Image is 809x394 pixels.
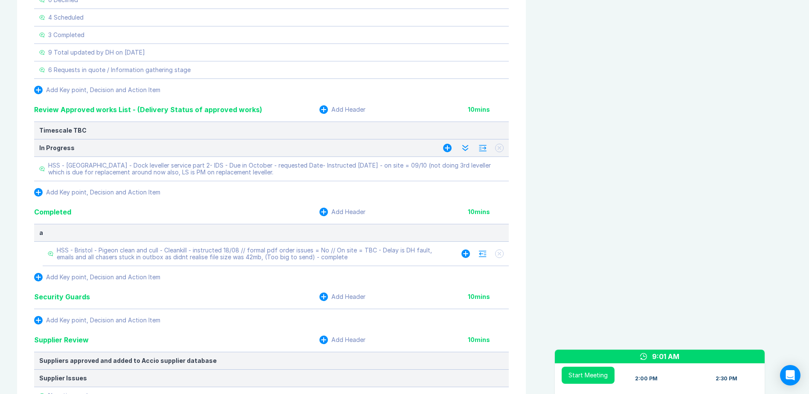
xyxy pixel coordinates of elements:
[34,188,160,197] button: Add Key point, Decision and Action Item
[319,105,365,114] button: Add Header
[319,336,365,344] button: Add Header
[34,316,160,324] button: Add Key point, Decision and Action Item
[48,32,84,38] div: 3 Completed
[468,209,509,215] div: 10 mins
[468,336,509,343] div: 10 mins
[48,67,191,73] div: 6 Requests in quote / Information gathering stage
[39,375,504,382] div: Supplier Issues
[46,274,160,281] div: Add Key point, Decision and Action Item
[331,293,365,300] div: Add Header
[34,207,71,217] div: Completed
[331,336,365,343] div: Add Header
[331,106,365,113] div: Add Header
[716,375,737,382] div: 2:30 PM
[48,162,504,176] div: HSS - [GEOGRAPHIC_DATA] - Dock leveller service part 2- IDS - Due in October - requested Date- In...
[39,145,426,151] div: In Progress
[46,87,160,93] div: Add Key point, Decision and Action Item
[468,106,509,113] div: 10 mins
[468,293,509,300] div: 10 mins
[34,104,262,115] div: Review Approved works List - (Delivery Status of approved works)
[48,49,145,56] div: 9 Total updated by DH on [DATE]
[34,86,160,94] button: Add Key point, Decision and Action Item
[46,317,160,324] div: Add Key point, Decision and Action Item
[39,229,504,236] div: a
[39,127,504,134] div: Timescale TBC
[39,357,504,364] div: Suppliers approved and added to Accio supplier database
[319,293,365,301] button: Add Header
[780,365,800,385] div: Open Intercom Messenger
[34,273,160,281] button: Add Key point, Decision and Action Item
[635,375,658,382] div: 2:00 PM
[562,367,615,384] button: Start Meeting
[34,292,90,302] div: Security Guards
[34,335,89,345] div: Supplier Review
[652,351,679,362] div: 9:01 AM
[331,209,365,215] div: Add Header
[48,14,84,21] div: 4 Scheduled
[57,247,444,261] div: HSS - Bristol - Pigeon clean and cull - Cleankill - instructed 18/08 // formal pdf order issues =...
[319,208,365,216] button: Add Header
[46,189,160,196] div: Add Key point, Decision and Action Item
